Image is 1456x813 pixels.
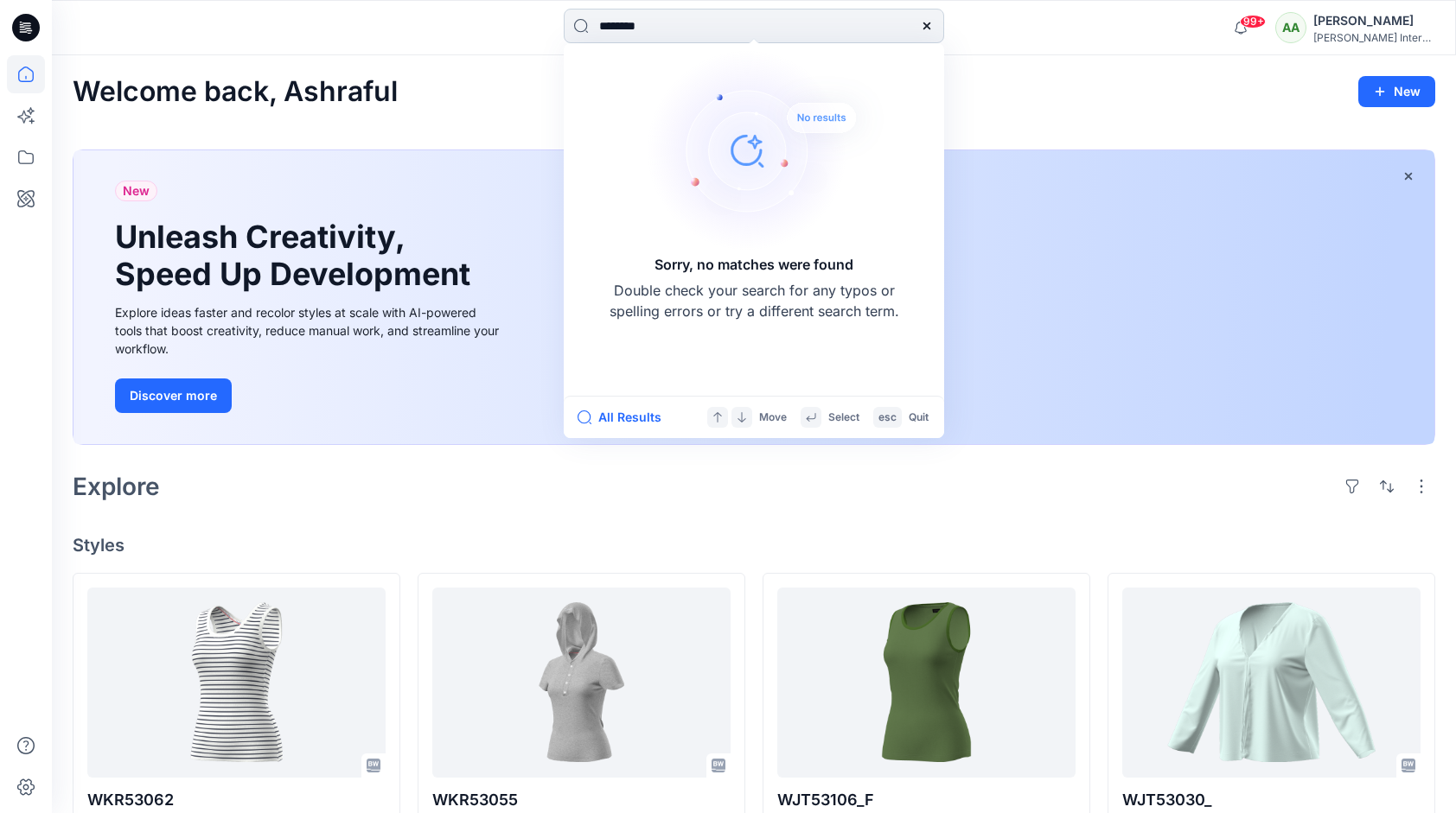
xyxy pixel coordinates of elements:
h2: Welcome back, Ashraful [73,76,398,108]
p: WJT53106_F [777,788,1076,812]
h1: Unleash Creativity, Speed Up Development [115,219,478,293]
h2: Explore [73,473,160,500]
p: Quit [909,409,929,427]
span: 99+ [1240,15,1266,29]
h5: Sorry, no matches were found [655,254,853,275]
p: WKR53055 [432,788,731,812]
a: WJT53106_F [777,588,1076,778]
button: Discover more [115,378,232,413]
div: AA [1275,12,1306,43]
p: Double check your search for any typos or spelling errors or try a different search term. [607,280,901,321]
p: WKR53062 [87,788,386,812]
a: WKR53062 [87,588,386,778]
button: New [1358,76,1435,107]
div: [PERSON_NAME] [1313,10,1434,31]
a: WJT53030_ [1122,588,1421,778]
img: Sorry, no matches were found [647,47,889,254]
a: WKR53055 [432,588,731,778]
p: WJT53030_ [1122,788,1421,812]
div: Explore ideas faster and recolor styles at scale with AI-powered tools that boost creativity, red... [115,303,504,358]
span: New [123,181,150,201]
a: Discover more [115,378,504,413]
div: [PERSON_NAME] International [1313,31,1434,44]
p: Select [828,409,859,427]
p: esc [878,409,897,427]
button: All Results [578,407,673,428]
h4: Styles [73,535,1435,556]
p: Move [759,409,787,427]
